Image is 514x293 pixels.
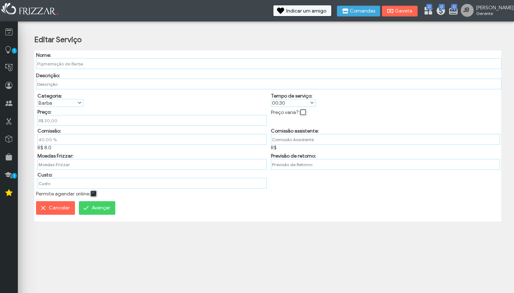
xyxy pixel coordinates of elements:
[92,203,110,213] span: Avançar
[461,4,510,18] a: [PERSON_NAME] Gerente
[12,48,17,54] span: 1
[271,99,309,106] label: 00:30
[350,9,375,14] span: Comandas
[37,145,51,151] span: R$ 8.0
[337,6,380,16] button: Comandas
[37,109,51,115] label: Preço:
[79,201,115,215] button: Avançar
[12,173,17,179] span: 1
[37,172,52,178] label: Custo:
[37,153,74,159] label: Moedas Frizzar:
[451,4,457,10] span: 0
[34,35,82,44] h2: Editar Serviço
[37,178,267,189] input: Custo
[271,153,316,159] label: Previsão de retorno:
[476,11,508,16] span: Gerente
[271,93,312,99] label: Tempo de serviço:
[271,128,319,134] label: Comissão assistente:
[37,134,267,145] input: Comissão
[37,159,267,170] input: Moedas Frizzar
[36,58,502,69] input: Nome
[49,203,70,213] span: Cancelar
[37,115,267,126] input: Preço
[286,9,326,14] span: Indicar um amigo
[273,5,331,16] button: Indicar um amigo
[36,79,502,89] input: Descrição
[36,191,90,197] label: Permite agendar online:
[36,201,75,215] button: Cancelar
[436,6,443,17] a: 0
[423,6,430,17] a: 0
[36,52,51,58] label: Nome:
[476,5,508,11] span: [PERSON_NAME]
[271,145,277,151] span: R$
[439,4,445,10] span: 0
[38,99,77,106] label: Barba
[382,6,418,16] button: Gaveta
[37,128,61,134] label: Comissão:
[37,93,62,99] label: Categoria:
[36,73,60,79] label: Descrição:
[271,109,300,115] label: Preço varia?:
[271,134,500,145] input: Comissão Assistente
[395,9,413,14] span: Gaveta
[271,159,500,170] input: Previsão de Retorno
[448,6,455,17] a: 0
[426,4,432,10] span: 0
